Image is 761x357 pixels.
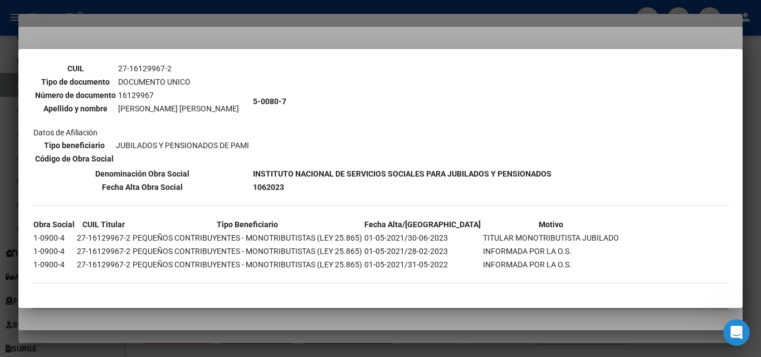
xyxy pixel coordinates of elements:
th: Fecha Alta/[GEOGRAPHIC_DATA] [364,218,481,231]
th: Fecha Alta Obra Social [33,181,251,193]
td: 01-05-2021/31-05-2022 [364,258,481,271]
th: Denominación Obra Social [33,168,251,180]
th: Número de documento [35,89,116,101]
td: PEQUEÑOS CONTRIBUYENTES - MONOTRIBUTISTAS (LEY 25.865) [132,232,363,244]
th: Tipo beneficiario [35,139,114,151]
td: 27-16129967-2 [76,245,131,257]
b: INSTITUTO NACIONAL DE SERVICIOS SOCIALES PARA JUBILADOS Y PENSIONADOS [253,169,552,178]
th: Tipo Beneficiario [132,218,363,231]
td: 27-16129967-2 [76,232,131,244]
th: CUIL Titular [76,218,131,231]
td: TITULAR MONOTRIBUTISTA JUBILADO [482,232,619,244]
td: 16129967 [118,89,240,101]
td: JUBILADOS Y PENSIONADOS DE PAMI [115,139,250,151]
b: 5-0080-7 [253,97,286,106]
td: 01-05-2021/30-06-2023 [364,232,481,244]
td: INFORMADA POR LA O.S. [482,258,619,271]
td: PEQUEÑOS CONTRIBUYENTES - MONOTRIBUTISTAS (LEY 25.865) [132,245,363,257]
iframe: Intercom live chat [723,319,750,346]
th: CUIL [35,62,116,75]
td: PEQUEÑOS CONTRIBUYENTES - MONOTRIBUTISTAS (LEY 25.865) [132,258,363,271]
td: 27-16129967-2 [118,62,240,75]
th: Código de Obra Social [35,153,114,165]
td: INFORMADA POR LA O.S. [482,245,619,257]
td: 1-0900-4 [33,232,75,244]
b: 1062023 [253,183,284,192]
td: [PERSON_NAME] [PERSON_NAME] [118,102,240,115]
th: Obra Social [33,218,75,231]
th: Apellido y nombre [35,102,116,115]
th: Tipo de documento [35,76,116,88]
td: 1-0900-4 [33,258,75,271]
td: DOCUMENTO UNICO [118,76,240,88]
th: Motivo [482,218,619,231]
td: 1-0900-4 [33,245,75,257]
td: 01-05-2021/28-02-2023 [364,245,481,257]
td: Datos personales Datos de Afiliación [33,36,251,167]
td: 27-16129967-2 [76,258,131,271]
